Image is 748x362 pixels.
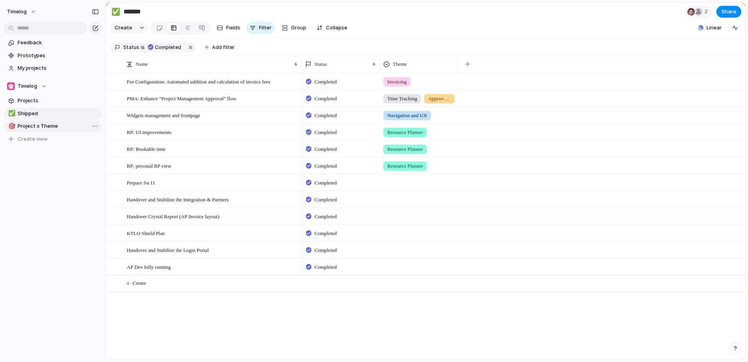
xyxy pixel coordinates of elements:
span: Completed [315,263,337,271]
span: Name [136,60,148,68]
span: Completed [155,44,181,51]
span: Theme [393,60,407,68]
span: Projects [18,97,99,105]
a: Feedback [4,37,102,49]
a: Projects [4,95,102,107]
div: ✅ [8,109,14,118]
button: timelog [4,5,40,18]
button: Collapse [313,22,351,34]
button: ✅ [110,5,122,18]
span: Prepare for I1 [127,178,155,187]
span: Completed [315,179,337,187]
span: Completed [315,78,337,86]
span: Linear [707,24,722,32]
button: Group [278,22,310,34]
span: Completed [315,145,337,153]
span: Completed [315,230,337,237]
a: Prototypes [4,50,102,62]
button: Timelog [4,80,102,92]
span: My projects [18,64,99,72]
span: Completed [315,95,337,103]
span: PMA: Enhance "Project Management Approval" flow [127,94,236,103]
button: Filter [246,22,275,34]
span: is [141,44,145,51]
span: Completed [315,112,337,119]
span: Completed [315,246,337,254]
span: Approval Flows [428,95,451,103]
span: Resource Planner [387,129,423,136]
span: timelog [7,8,27,16]
span: Add filter [212,44,235,51]
span: Status [123,44,139,51]
span: Fee Configuration: Automated addition and calculation of invoice fees [127,77,270,86]
span: RP: Bookable time [127,144,165,153]
span: Time Tracking [387,95,417,103]
button: ✅ [7,110,15,118]
span: Prototypes [18,52,99,60]
span: Completed [315,129,337,136]
button: Create view [4,133,102,145]
span: Create view [18,135,48,143]
div: 🎯 [8,122,14,131]
span: Completed [315,162,337,170]
span: Filter [259,24,272,32]
button: is [139,43,146,52]
button: Add filter [200,42,239,53]
span: Handover and Stabilize the Integration & Partners [127,195,229,204]
span: KTLO Shield Plan [127,228,165,237]
a: 🎯Project x Theme [4,120,102,132]
span: Create [115,24,132,32]
span: Resource Planner [387,145,423,153]
span: Handover and Stabilize the Login Portal [127,245,209,254]
button: Completed [146,43,186,52]
button: Create [110,22,136,34]
button: 🎯 [7,122,15,130]
span: Navigation and UX [387,112,427,119]
span: Completed [315,213,337,221]
a: My projects [4,62,102,74]
span: Share [721,8,736,16]
span: Handover Crystal Report (AP Invoice layout) [127,212,219,221]
span: Timelog [18,82,37,90]
div: ✅ [111,6,120,17]
span: Feedback [18,39,99,47]
span: Widgets management and frontpage [127,110,200,119]
span: Status [315,60,327,68]
span: Create [133,279,146,287]
span: Group [291,24,306,32]
span: Project x Theme [18,122,99,130]
a: ✅Shipped [4,108,102,119]
span: 2 [705,8,710,16]
span: RP: UI improvements [127,127,171,136]
span: Completed [315,196,337,204]
button: Linear [695,22,725,34]
span: Fields [226,24,240,32]
button: Fields [214,22,243,34]
span: AP Dev fully running [127,262,171,271]
span: Shipped [18,110,99,118]
span: RP: personal RP view [127,161,171,170]
span: Collapse [326,24,347,32]
button: Share [716,6,741,18]
span: Resource Planner [387,162,423,170]
span: Invoicing [387,78,407,86]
